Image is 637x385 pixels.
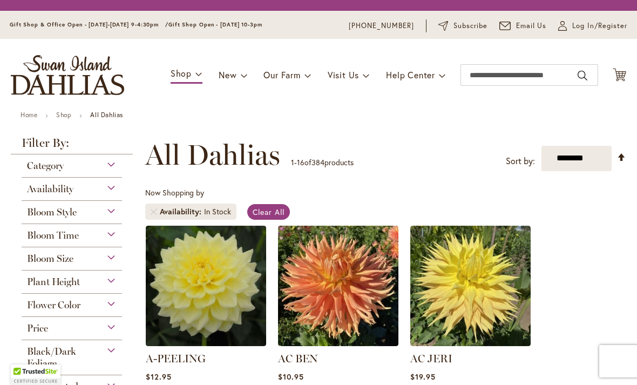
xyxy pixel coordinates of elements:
[297,157,304,167] span: 16
[328,69,359,80] span: Visit Us
[410,338,531,348] a: AC Jeri
[278,372,304,382] span: $10.95
[168,21,262,28] span: Gift Shop Open - [DATE] 10-3pm
[151,208,157,215] a: Remove Availability In Stock
[410,226,531,346] img: AC Jeri
[438,21,487,31] a: Subscribe
[410,352,452,365] a: AC JERI
[27,160,64,172] span: Category
[506,151,535,171] label: Sort by:
[386,69,435,80] span: Help Center
[56,111,71,119] a: Shop
[10,21,168,28] span: Gift Shop & Office Open - [DATE]-[DATE] 9-4:30pm /
[278,352,318,365] a: AC BEN
[516,21,547,31] span: Email Us
[278,338,398,348] a: AC BEN
[146,226,266,346] img: A-Peeling
[291,154,354,171] p: - of products
[27,206,77,218] span: Bloom Style
[145,139,280,171] span: All Dahlias
[160,206,204,217] span: Availability
[21,111,37,119] a: Home
[349,21,414,31] a: [PHONE_NUMBER]
[11,137,133,154] strong: Filter By:
[572,21,627,31] span: Log In/Register
[171,67,192,79] span: Shop
[453,21,487,31] span: Subscribe
[27,183,73,195] span: Availability
[27,253,73,265] span: Bloom Size
[27,229,79,241] span: Bloom Time
[278,226,398,346] img: AC BEN
[145,187,204,198] span: Now Shopping by
[247,204,290,220] a: Clear All
[410,372,436,382] span: $19.95
[146,372,172,382] span: $12.95
[27,299,80,311] span: Flower Color
[8,347,38,377] iframe: Launch Accessibility Center
[204,206,231,217] div: In Stock
[27,322,48,334] span: Price
[11,55,124,95] a: store logo
[291,157,294,167] span: 1
[263,69,300,80] span: Our Farm
[311,157,324,167] span: 384
[90,111,123,119] strong: All Dahlias
[27,346,76,369] span: Black/Dark Foliage
[499,21,547,31] a: Email Us
[219,69,236,80] span: New
[146,352,206,365] a: A-PEELING
[253,207,284,217] span: Clear All
[27,276,80,288] span: Plant Height
[146,338,266,348] a: A-Peeling
[558,21,627,31] a: Log In/Register
[578,67,587,84] button: Search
